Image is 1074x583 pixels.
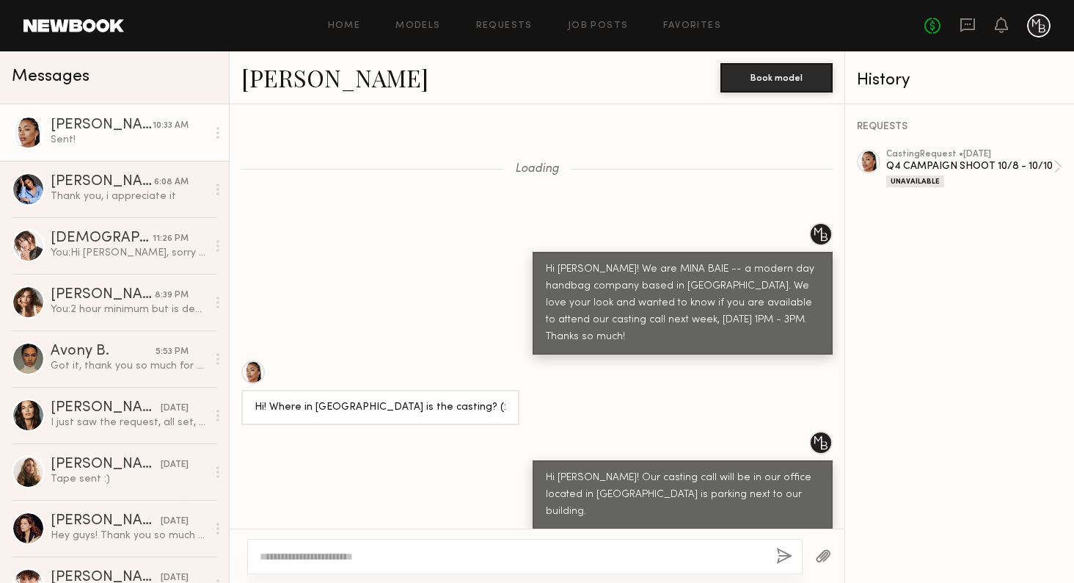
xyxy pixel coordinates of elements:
[255,399,506,416] div: Hi! Where in [GEOGRAPHIC_DATA] is the casting? (:
[51,288,155,303] div: [PERSON_NAME]
[153,232,189,246] div: 11:26 PM
[51,175,154,189] div: [PERSON_NAME]
[328,21,361,31] a: Home
[156,345,189,359] div: 5:53 PM
[51,344,156,359] div: Avony B.
[51,514,161,529] div: [PERSON_NAME]
[886,175,944,187] div: Unavailable
[546,470,819,521] div: Hi [PERSON_NAME]! Our casting call will be in our office located in [GEOGRAPHIC_DATA] is parking ...
[720,70,833,83] a: Book model
[51,231,153,246] div: [DEMOGRAPHIC_DATA][PERSON_NAME]
[51,529,207,543] div: Hey guys! Thank you so much for reaching out! I’m booked out until [DATE]
[515,163,559,175] span: Loading
[51,118,153,133] div: [PERSON_NAME]
[51,359,207,373] div: Got it, thank you so much for clarifying, I am available for all those dates and I will make the ...
[857,122,1062,132] div: REQUESTS
[51,457,161,472] div: [PERSON_NAME]
[51,401,161,416] div: [PERSON_NAME]
[720,63,833,93] button: Book model
[857,72,1062,89] div: History
[161,402,189,416] div: [DATE]
[12,68,89,85] span: Messages
[154,175,189,189] div: 6:08 AM
[51,246,207,260] div: You: Hi [PERSON_NAME], sorry for the late notice - would you be able to come at 12:30? We have a ...
[886,150,1053,159] div: casting Request • [DATE]
[395,21,440,31] a: Models
[161,515,189,529] div: [DATE]
[51,303,207,316] div: You: 2 hour minimum but is dependent on the booking.
[51,472,207,486] div: Tape sent :)
[568,21,629,31] a: Job Posts
[241,62,428,93] a: [PERSON_NAME]
[155,289,189,303] div: 8:39 PM
[161,458,189,472] div: [DATE]
[886,159,1053,173] div: Q4 CAMPAIGN SHOOT 10/8 - 10/10
[663,21,721,31] a: Favorites
[476,21,533,31] a: Requests
[153,119,189,133] div: 10:33 AM
[51,133,207,147] div: Sent!
[51,189,207,203] div: Thank you, i appreciate it
[546,261,819,346] div: Hi [PERSON_NAME]! We are MINA BAIE -- a modern day handbag company based in [GEOGRAPHIC_DATA]. We...
[51,416,207,430] div: I just saw the request, all set, thank you ☺️ Have a great evening.
[886,150,1062,187] a: castingRequest •[DATE]Q4 CAMPAIGN SHOOT 10/8 - 10/10Unavailable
